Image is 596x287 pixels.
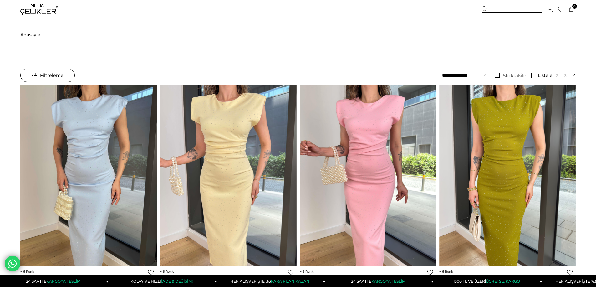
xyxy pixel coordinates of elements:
[32,69,64,82] span: Filtreleme
[486,279,520,284] span: ÜCRETSİZ KARGO
[20,270,34,274] span: 6
[439,270,453,274] span: 6
[161,279,192,284] span: İADE & DEĞİŞİM!
[569,7,574,12] a: 0
[148,270,154,275] a: Favorilere Ekle
[160,85,296,266] img: Yuvarlak Yaka Drapeli Jesep Sarı Kadın Elbise 25Y065
[427,270,433,275] a: Favorilere Ekle
[572,4,577,9] span: 0
[503,72,528,78] span: Stoktakiler
[300,270,313,274] span: 6
[300,85,436,266] img: Yuvarlak Yaka Drapeli Jesep Pembe Kadın Elbise 25Y065
[20,19,40,51] a: Anasayfa
[20,19,40,51] li: >
[492,73,532,78] a: Stoktakiler
[20,4,58,15] img: logo
[434,275,542,287] a: 1500 TL VE ÜZERİÜCRETSİZ KARGO
[271,279,309,284] span: PARA PUAN KAZAN
[439,85,576,266] img: Yuvarlak Yaka Drapeli Jesep Yeşil Kadın Elbise 25Y065
[20,85,157,266] img: Yuvarlak Yaka Drapeli Jesep Mavi Kadın Elbise 25Y065
[109,275,217,287] a: KOLAY VE HIZLIİADE & DEĞİŞİM!
[288,270,293,275] a: Favorilere Ekle
[160,270,174,274] span: 6
[46,279,80,284] span: KARGOYA TESLİM
[325,275,434,287] a: 24 SAATTEKARGOYA TESLİM
[217,275,325,287] a: HER ALIŞVERİŞTE %3PARA PUAN KAZAN
[0,275,109,287] a: 24 SAATTEKARGOYA TESLİM
[567,270,573,275] a: Favorilere Ekle
[371,279,405,284] span: KARGOYA TESLİM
